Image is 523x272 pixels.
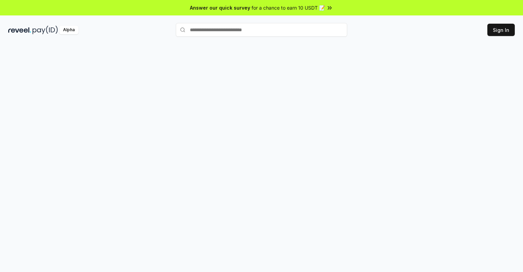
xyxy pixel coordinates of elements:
[33,26,58,34] img: pay_id
[59,26,78,34] div: Alpha
[190,4,250,11] span: Answer our quick survey
[252,4,325,11] span: for a chance to earn 10 USDT 📝
[8,26,31,34] img: reveel_dark
[487,24,515,36] button: Sign In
